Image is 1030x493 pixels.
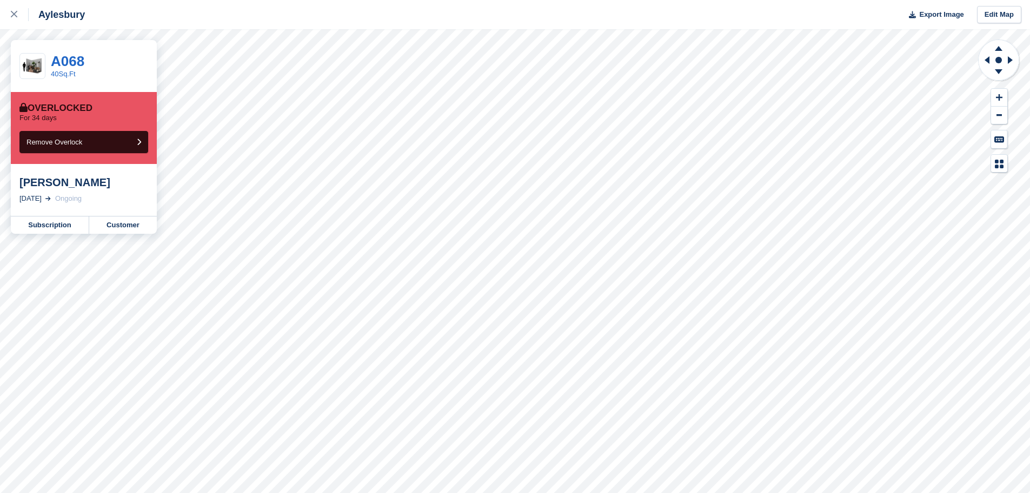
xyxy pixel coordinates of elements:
[991,107,1007,124] button: Zoom Out
[919,9,963,20] span: Export Image
[991,89,1007,107] button: Zoom In
[26,138,82,146] span: Remove Overlock
[51,70,76,78] a: 40Sq.Ft
[19,193,42,204] div: [DATE]
[45,196,51,201] img: arrow-right-light-icn-cde0832a797a2874e46488d9cf13f60e5c3a73dbe684e267c42b8395dfbc2abf.svg
[991,155,1007,173] button: Map Legend
[19,103,92,114] div: Overlocked
[51,53,84,69] a: A068
[55,193,82,204] div: Ongoing
[20,57,45,76] img: 40-sqft-unit.jpg
[29,8,85,21] div: Aylesbury
[991,130,1007,148] button: Keyboard Shortcuts
[19,176,148,189] div: [PERSON_NAME]
[902,6,964,24] button: Export Image
[89,216,157,234] a: Customer
[11,216,89,234] a: Subscription
[19,131,148,153] button: Remove Overlock
[977,6,1021,24] a: Edit Map
[19,114,57,122] p: For 34 days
